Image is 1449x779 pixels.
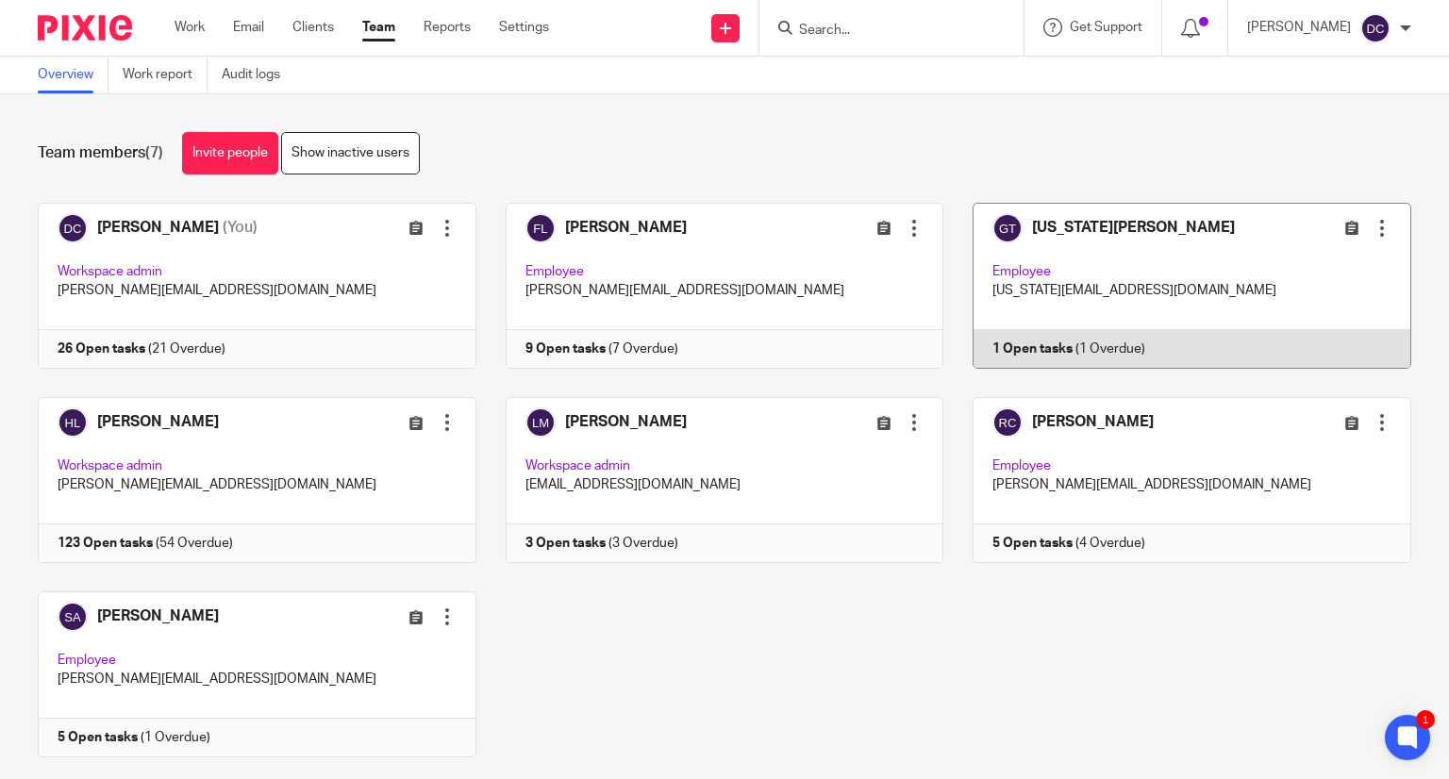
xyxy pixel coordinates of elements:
img: svg%3E [1360,13,1391,43]
a: Team [362,18,395,37]
a: Clients [292,18,334,37]
a: Show inactive users [281,132,420,174]
span: (7) [145,145,163,160]
input: Search [797,23,967,40]
img: Pixie [38,15,132,41]
a: Work [175,18,205,37]
a: Work report [123,57,208,93]
a: Settings [499,18,549,37]
a: Invite people [182,132,278,174]
a: Email [233,18,264,37]
p: [PERSON_NAME] [1247,18,1351,37]
a: Overview [38,57,108,93]
div: 1 [1416,710,1435,729]
a: Audit logs [222,57,294,93]
h1: Team members [38,143,163,163]
a: Reports [424,18,471,37]
span: Get Support [1070,21,1142,34]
